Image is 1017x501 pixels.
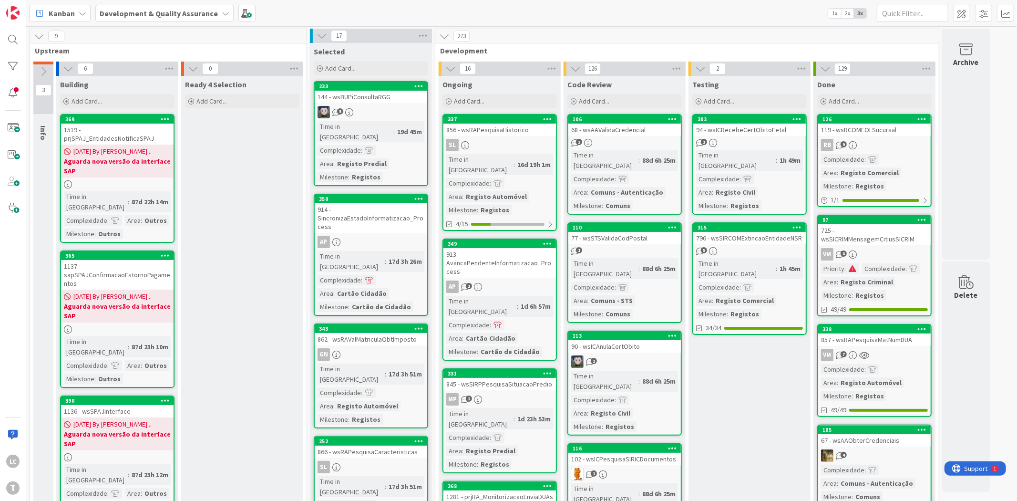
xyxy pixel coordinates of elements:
[567,114,682,215] a: 10668 - wsAAValidaCredencialTime in [GEOGRAPHIC_DATA]:88d 6h 25mComplexidade:Area:Comuns - Autent...
[841,351,847,357] span: 7
[831,304,846,314] span: 49/49
[319,325,427,332] div: 343
[517,301,518,312] span: :
[65,116,174,123] div: 369
[821,154,864,165] div: Complexidade
[386,256,424,267] div: 17d 3h 26m
[728,309,761,319] div: Registos
[568,332,681,353] div: 11390 - wsICAnulaCertObito
[821,263,844,274] div: Priority
[698,116,806,123] div: 302
[318,288,333,299] div: Area
[852,290,853,301] span: :
[466,283,472,289] span: 1
[446,139,459,151] div: SL
[125,215,141,226] div: Area
[818,349,931,361] div: VM
[692,114,807,215] a: 30294 - wsICRecebeCertObitoFetalTime in [GEOGRAPHIC_DATA]:1h 49mComplexidade:Area:Registo CivilMi...
[318,145,361,156] div: Complexidade
[318,121,393,142] div: Time in [GEOGRAPHIC_DATA]
[571,309,602,319] div: Milestone
[333,158,335,169] span: :
[818,224,931,245] div: 725 - wsSICRIMMensagemCitiusSICRIM
[712,295,713,306] span: :
[96,374,123,384] div: Outros
[361,387,362,398] span: :
[319,196,427,202] div: 350
[696,309,727,319] div: Milestone
[315,324,427,333] div: 343
[443,139,556,151] div: SL
[822,326,931,333] div: 338
[318,414,348,425] div: Milestone
[141,215,142,226] span: :
[443,240,556,248] div: 349
[852,391,853,401] span: :
[335,401,401,411] div: Registo Automóvel
[905,263,907,274] span: :
[818,139,931,151] div: RB
[348,414,349,425] span: :
[571,174,615,184] div: Complexidade
[706,323,721,333] span: 34/34
[822,217,931,223] div: 97
[696,187,712,198] div: Area
[776,263,777,274] span: :
[740,282,741,292] span: :
[318,364,385,385] div: Time in [GEOGRAPHIC_DATA]
[696,258,776,279] div: Time in [GEOGRAPHIC_DATA]
[462,191,463,202] span: :
[61,251,174,290] div: 3651137 - sapSPAJConfirmacaoEstornoPagamentos
[385,369,386,379] span: :
[318,401,333,411] div: Area
[348,172,349,182] span: :
[640,155,678,166] div: 88d 6h 25m
[60,114,175,243] a: 3691519 - prjSPAJ_EntidadesNotificaSPAJ[DATE] By [PERSON_NAME]...Aguarda nova versão da interface...
[853,290,886,301] div: Registos
[142,360,169,371] div: Outros
[696,200,727,211] div: Milestone
[829,97,859,105] span: Add Card...
[61,251,174,260] div: 365
[877,5,948,22] input: Quick Filter...
[61,260,174,290] div: 1137 - sapSPAJConfirmacaoEstornoPagamentos
[838,167,901,178] div: Registo Comercial
[818,248,931,261] div: VM
[588,295,635,306] div: Comuns - STS
[64,374,94,384] div: Milestone
[443,248,556,278] div: 913 - AvancaPendenteInformatizacao_Process
[821,349,833,361] div: VM
[448,370,556,377] div: 331
[20,1,43,13] span: Support
[818,115,931,136] div: 126119 - wsRCOMEOLSucursal
[314,194,428,316] a: 350914 - SincronizaEstadoInformatizacao_ProcessAPTime in [GEOGRAPHIC_DATA]:17d 3h 26mComplexidade...
[333,288,335,299] span: :
[591,358,597,364] span: 1
[603,200,633,211] div: Comuns
[587,187,588,198] span: :
[61,397,174,405] div: 390
[443,369,556,378] div: 331
[446,154,514,175] div: Time in [GEOGRAPHIC_DATA]
[571,282,615,292] div: Complexidade
[853,391,886,401] div: Registos
[196,97,227,105] span: Add Card...
[318,106,330,118] img: LS
[698,224,806,231] div: 315
[571,408,587,418] div: Area
[335,158,389,169] div: Registo Predial
[129,342,171,352] div: 87d 23h 10m
[515,414,553,424] div: 1d 23h 53m
[477,205,478,215] span: :
[728,200,761,211] div: Registos
[693,232,806,244] div: 796 - wsSIRCOMExtincaoEntidadeNSR
[446,205,477,215] div: Milestone
[693,223,806,244] div: 315796 - wsSIRCOMExtincaoEntidadeNSR
[514,414,515,424] span: :
[837,377,838,388] span: :
[818,325,931,334] div: 338
[72,97,102,105] span: Add Card...
[443,124,556,136] div: 856 - wsRAPesquisaHistorico
[837,167,838,178] span: :
[443,240,556,278] div: 349913 - AvancaPendenteInformatizacao_Process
